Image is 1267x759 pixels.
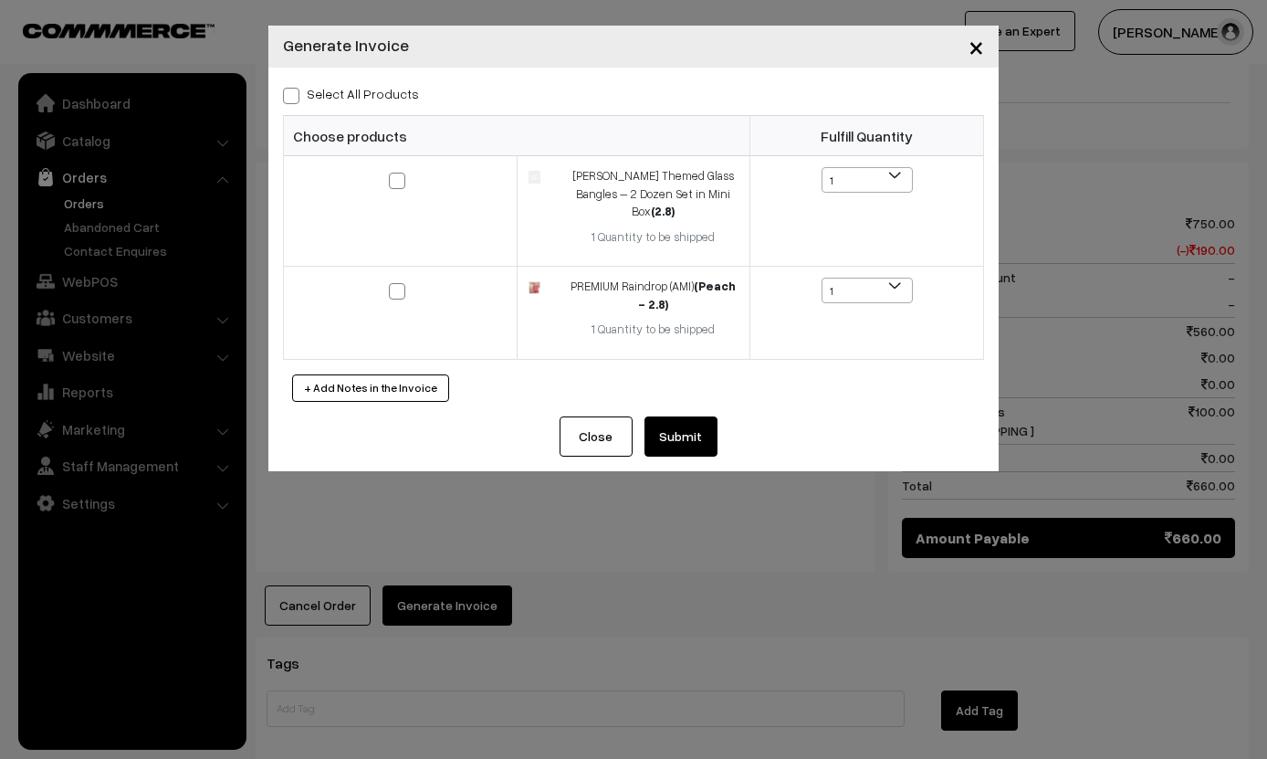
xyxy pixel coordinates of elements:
div: 1 Quantity to be shipped [568,321,738,339]
th: Choose products [284,116,750,156]
span: 1 [822,168,912,194]
th: Fulfill Quantity [750,116,984,156]
button: Close [954,18,999,75]
div: PREMIUM Raindrop (AMI) [568,278,738,313]
span: 1 [822,278,913,303]
label: Select all Products [283,84,419,103]
button: + Add Notes in the Invoice [292,374,449,402]
img: 17471324836699peach.jpg [529,281,540,293]
div: [PERSON_NAME] Themed Glass Bangles – 2 Dozen Set in Mini Box [568,167,738,221]
span: 1 [822,167,913,193]
button: Submit [644,416,717,457]
div: 1 Quantity to be shipped [568,228,738,247]
img: product.jpg [529,171,540,183]
h4: Generate Invoice [283,33,409,58]
strong: (Peach - 2.8) [638,279,736,311]
span: × [969,29,984,63]
button: Close [560,416,633,457]
strong: (2.8) [651,204,675,218]
span: 1 [822,279,912,304]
